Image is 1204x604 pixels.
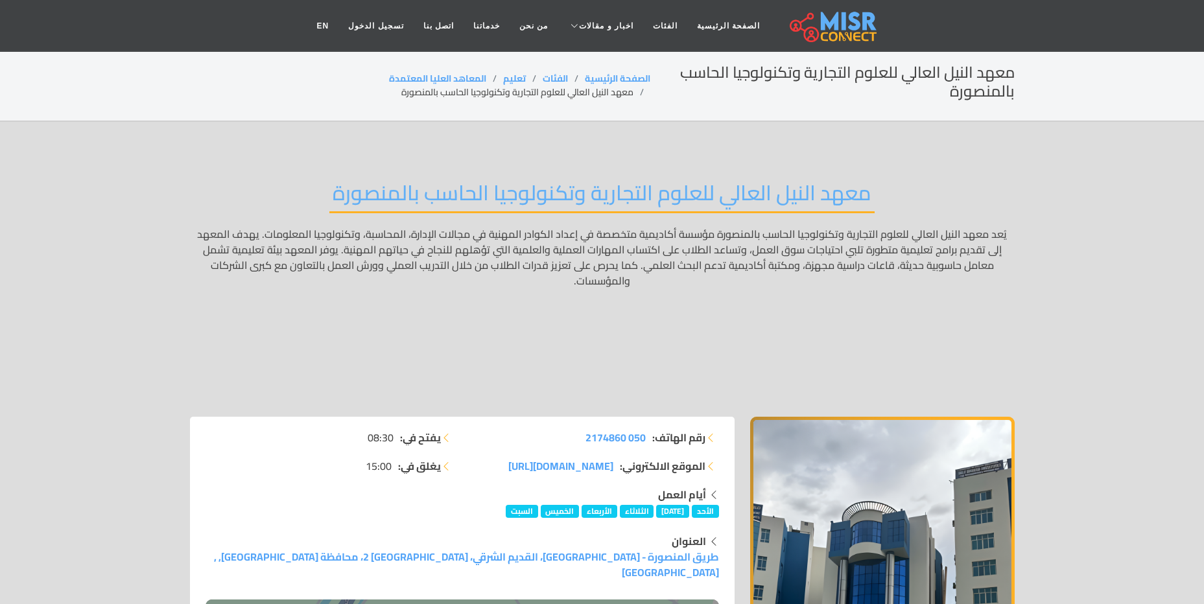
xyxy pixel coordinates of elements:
a: اتصل بنا [414,14,464,38]
span: [DATE] [656,505,689,518]
strong: العنوان [672,531,706,551]
span: 15:00 [366,458,392,474]
span: الأربعاء [582,505,617,518]
a: المعاهد العليا المعتمدة [389,70,486,87]
h2: معهد النيل العالي للعلوم التجارية وتكنولوجيا الحاسب بالمنصورة [650,64,1014,101]
a: تسجيل الدخول [338,14,413,38]
p: يُعد معهد النيل العالي للعلوم التجارية وتكنولوجيا الحاسب بالمنصورة مؤسسة أكاديمية متخصصة في إعداد... [190,226,1015,397]
strong: يغلق في: [398,458,441,474]
a: تعليم [503,70,526,87]
strong: الموقع الالكتروني: [620,458,705,474]
a: الفئات [543,70,568,87]
a: من نحن [510,14,558,38]
a: خدماتنا [464,14,510,38]
span: الثلاثاء [620,505,654,518]
span: الأحد [692,505,719,518]
span: السبت [506,505,538,518]
a: الصفحة الرئيسية [687,14,770,38]
img: main.misr_connect [790,10,877,42]
strong: أيام العمل [658,485,706,504]
li: معهد النيل العالي للعلوم التجارية وتكنولوجيا الحاسب بالمنصورة [401,86,650,99]
a: EN [307,14,339,38]
span: 08:30 [368,430,394,445]
span: الخميس [541,505,580,518]
a: [DOMAIN_NAME][URL] [508,458,613,474]
a: 050 2174860 [585,430,646,445]
span: [DOMAIN_NAME][URL] [508,456,613,476]
span: 050 2174860 [585,428,646,447]
span: اخبار و مقالات [579,20,633,32]
h2: معهد النيل العالي للعلوم التجارية وتكنولوجيا الحاسب بالمنصورة [329,180,875,213]
a: الفئات [643,14,687,38]
strong: رقم الهاتف: [652,430,705,445]
a: الصفحة الرئيسية [585,70,650,87]
strong: يفتح في: [400,430,441,445]
a: اخبار و مقالات [558,14,643,38]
